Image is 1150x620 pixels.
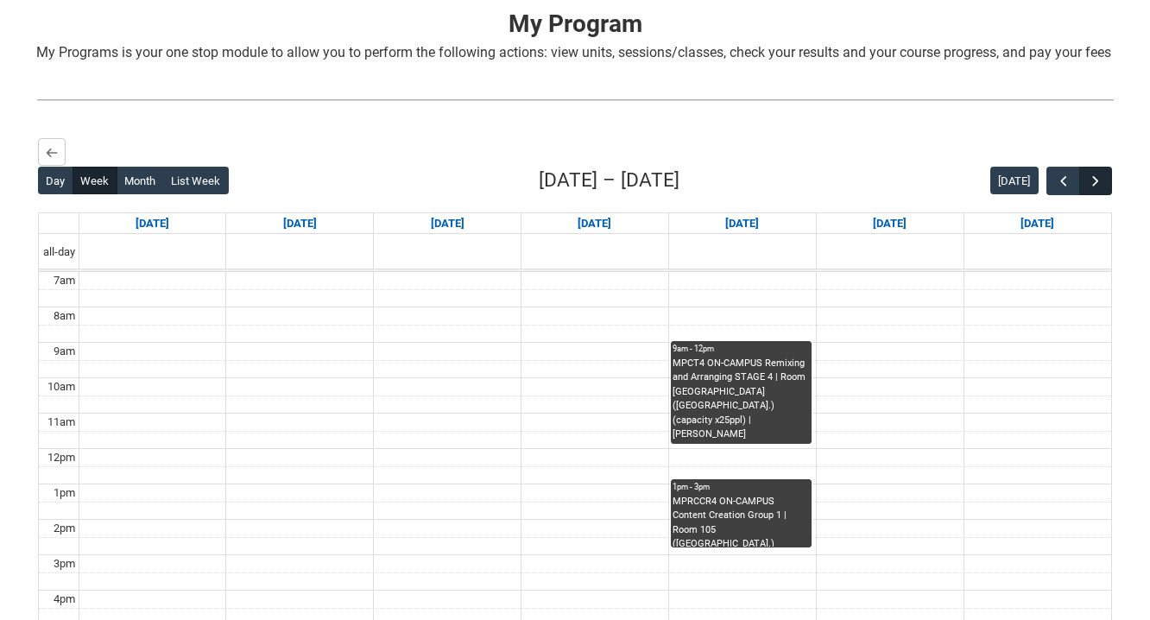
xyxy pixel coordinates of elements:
a: Go to September 18, 2025 [722,213,762,234]
button: [DATE] [990,167,1039,194]
div: 1pm - 3pm [673,481,811,493]
a: Go to September 15, 2025 [280,213,320,234]
button: Previous Week [1046,167,1079,195]
div: 10am [44,378,79,395]
img: REDU_GREY_LINE [36,91,1114,109]
button: Month [117,167,164,194]
div: MPCT4 ON-CAMPUS Remixing and Arranging STAGE 4 | Room [GEOGRAPHIC_DATA] ([GEOGRAPHIC_DATA].) (cap... [673,357,811,442]
span: all-day [40,244,79,261]
a: Go to September 17, 2025 [574,213,615,234]
div: MPRCCR4 ON-CAMPUS Content Creation Group 1 | Room 105 ([GEOGRAPHIC_DATA].) (capacity x30ppl) | [P... [673,495,811,547]
strong: My Program [509,9,642,38]
div: 7am [50,272,79,289]
a: Go to September 14, 2025 [132,213,173,234]
div: 9am - 12pm [673,343,811,355]
button: Day [38,167,73,194]
div: 8am [50,307,79,325]
div: 1pm [50,484,79,502]
button: Next Week [1079,167,1112,195]
div: 3pm [50,555,79,573]
h2: [DATE] – [DATE] [539,166,679,195]
div: 12pm [44,449,79,466]
a: Go to September 16, 2025 [427,213,468,234]
button: List Week [163,167,229,194]
div: 2pm [50,520,79,537]
button: Back [38,138,66,166]
div: 4pm [50,591,79,608]
a: Go to September 19, 2025 [869,213,910,234]
button: Week [73,167,117,194]
div: 9am [50,343,79,360]
span: My Programs is your one stop module to allow you to perform the following actions: view units, se... [36,44,1111,60]
a: Go to September 20, 2025 [1017,213,1058,234]
div: 11am [44,414,79,431]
